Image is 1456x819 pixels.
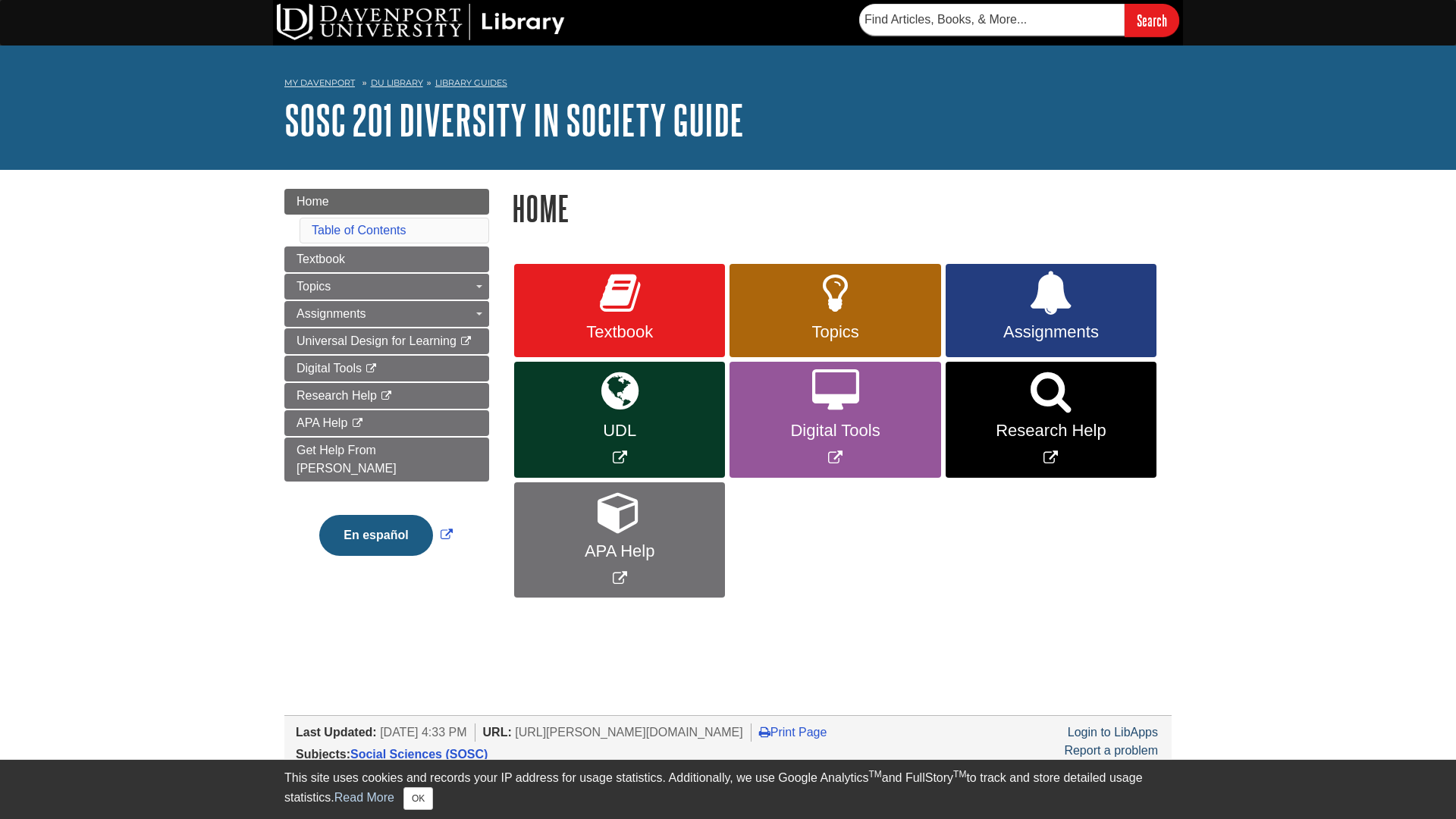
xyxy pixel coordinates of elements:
[296,726,377,739] span: Last Updated:
[297,334,457,347] span: Universal Design for Learning
[365,364,378,374] i: This link opens in a new window
[297,280,331,293] span: Topics
[297,416,347,429] span: APA Help
[730,362,940,478] a: Link opens in new window
[351,419,364,428] i: This link opens in a new window
[319,515,432,556] button: En español
[297,307,366,320] span: Assignments
[334,791,394,804] a: Read More
[526,541,714,561] span: APA Help
[371,77,423,88] a: DU Library
[526,421,714,441] span: UDL
[460,337,472,347] i: This link opens in a new window
[741,421,929,441] span: Digital Tools
[759,726,827,739] a: Print Page
[284,301,489,327] a: Assignments
[296,748,350,761] span: Subjects:
[435,77,507,88] a: Library Guides
[312,224,406,237] a: Table of Contents
[284,383,489,409] a: Research Help
[946,264,1156,358] a: Assignments
[284,769,1172,810] div: This site uses cookies and records your IP address for usage statistics. Additionally, we use Goo...
[515,726,743,739] span: [URL][PERSON_NAME][DOMAIN_NAME]
[859,4,1125,36] input: Find Articles, Books, & More...
[1125,4,1179,36] input: Search
[297,362,362,375] span: Digital Tools
[284,410,489,436] a: APA Help
[297,195,329,208] span: Home
[284,356,489,381] a: Digital Tools
[315,529,456,541] a: Link opens in new window
[514,264,725,358] a: Textbook
[284,274,489,300] a: Topics
[380,726,466,739] span: [DATE] 4:33 PM
[759,726,770,738] i: Print Page
[380,391,393,401] i: This link opens in a new window
[284,77,355,89] a: My Davenport
[957,322,1145,342] span: Assignments
[514,482,725,598] a: Link opens in new window
[403,787,433,810] button: Close
[514,362,725,478] a: Link opens in new window
[284,246,489,272] a: Textbook
[741,322,929,342] span: Topics
[483,726,512,739] span: URL:
[868,769,881,780] sup: TM
[350,748,488,761] a: Social Sciences (SOSC)
[730,264,940,358] a: Topics
[297,253,345,265] span: Textbook
[284,189,489,582] div: Guide Page Menu
[297,389,377,402] span: Research Help
[946,362,1156,478] a: Link opens in new window
[859,4,1179,36] form: Searches DU Library's articles, books, and more
[284,438,489,482] a: Get Help From [PERSON_NAME]
[277,4,565,40] img: DU Library
[1064,744,1158,757] a: Report a problem
[957,421,1145,441] span: Research Help
[284,328,489,354] a: Universal Design for Learning
[297,444,397,475] span: Get Help From [PERSON_NAME]
[526,322,714,342] span: Textbook
[284,73,1172,97] nav: breadcrumb
[1068,726,1158,739] a: Login to LibApps
[512,189,1172,227] h1: Home
[284,96,744,143] a: SOSC 201 Diversity in Society Guide
[284,189,489,215] a: Home
[953,769,966,780] sup: TM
